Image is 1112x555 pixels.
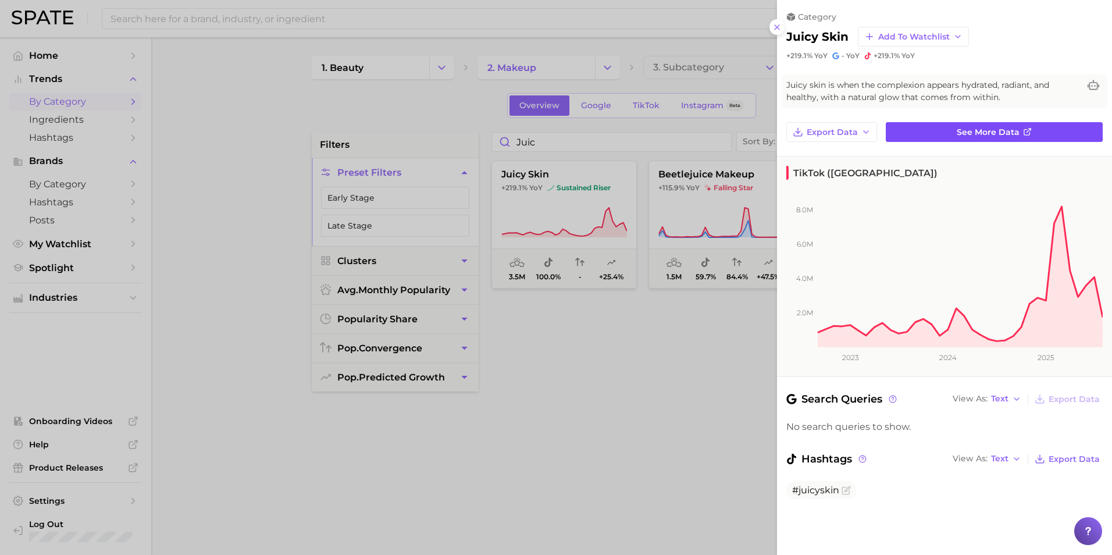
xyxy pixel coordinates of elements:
[786,421,1103,432] div: No search queries to show.
[1049,394,1100,404] span: Export Data
[858,27,969,47] button: Add to Watchlist
[786,51,812,60] span: +219.1%
[1049,454,1100,464] span: Export Data
[878,32,950,42] span: Add to Watchlist
[842,51,844,60] span: -
[792,485,839,496] span: #juicyskin
[957,127,1020,137] span: See more data
[939,353,957,362] tspan: 2024
[901,51,915,61] span: YoY
[953,396,988,402] span: View As
[874,51,900,60] span: +219.1%
[786,30,849,44] h2: juicy skin
[807,127,858,137] span: Export Data
[814,51,828,61] span: YoY
[950,392,1024,407] button: View AsText
[842,486,851,495] button: Flag as miscategorized or irrelevant
[786,391,899,407] span: Search Queries
[991,456,1008,462] span: Text
[1032,451,1103,467] button: Export Data
[1038,353,1054,362] tspan: 2025
[842,353,859,362] tspan: 2023
[786,451,868,467] span: Hashtags
[786,79,1079,104] span: Juicy skin is when the complexion appears hydrated, radiant, and healthy, with a natural glow tha...
[846,51,860,61] span: YoY
[1032,391,1103,407] button: Export Data
[950,451,1024,467] button: View AsText
[786,122,877,142] button: Export Data
[953,456,988,462] span: View As
[991,396,1008,402] span: Text
[786,166,938,180] span: TikTok ([GEOGRAPHIC_DATA])
[886,122,1103,142] a: See more data
[798,12,836,22] span: category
